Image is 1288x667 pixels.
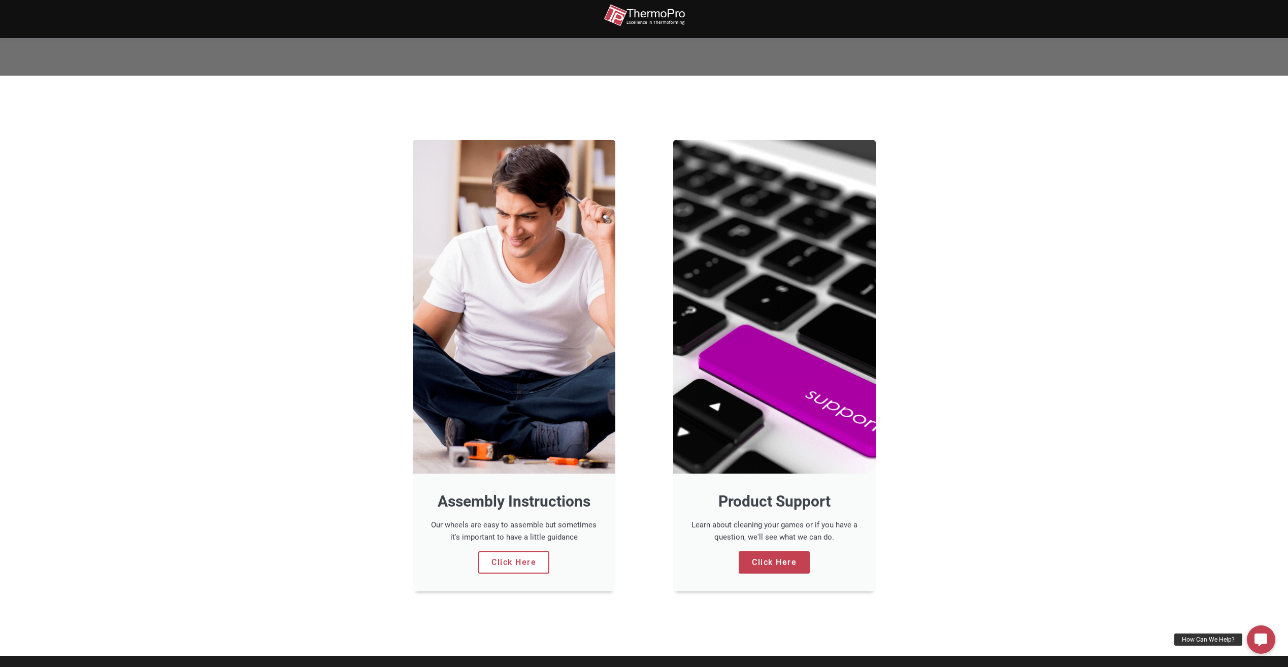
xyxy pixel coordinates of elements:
[691,519,858,544] div: Learn about cleaning your games or if you have a question, we'll see what we can do.
[691,491,858,511] h3: Product Support
[1247,625,1275,654] a: How Can We Help?
[1174,633,1242,646] div: How Can We Help?
[431,519,598,544] div: Our wheels are easy to assemble but sometimes it's important to have a little guidance
[604,4,685,27] img: thermopro-logo-non-iso
[478,551,549,574] a: Click Here
[431,491,598,511] h3: Assembly Instructions
[739,551,810,574] a: Click Here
